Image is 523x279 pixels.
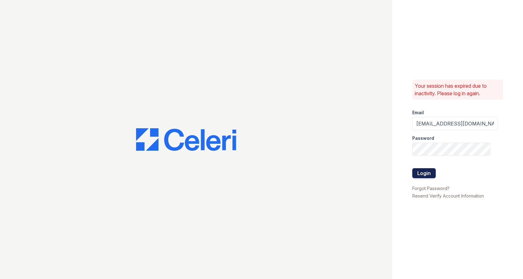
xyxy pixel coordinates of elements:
p: Your session has expired due to inactivity. Please log in again. [415,82,500,97]
label: Password [412,135,434,141]
a: Forgot Password? [412,186,449,191]
a: Resend Verify Account Information [412,193,484,198]
img: CE_Logo_Blue-a8612792a0a2168367f1c8372b55b34899dd931a85d93a1a3d3e32e68fde9ad4.png [136,128,236,151]
label: Email [412,110,424,116]
button: Login [412,168,436,178]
